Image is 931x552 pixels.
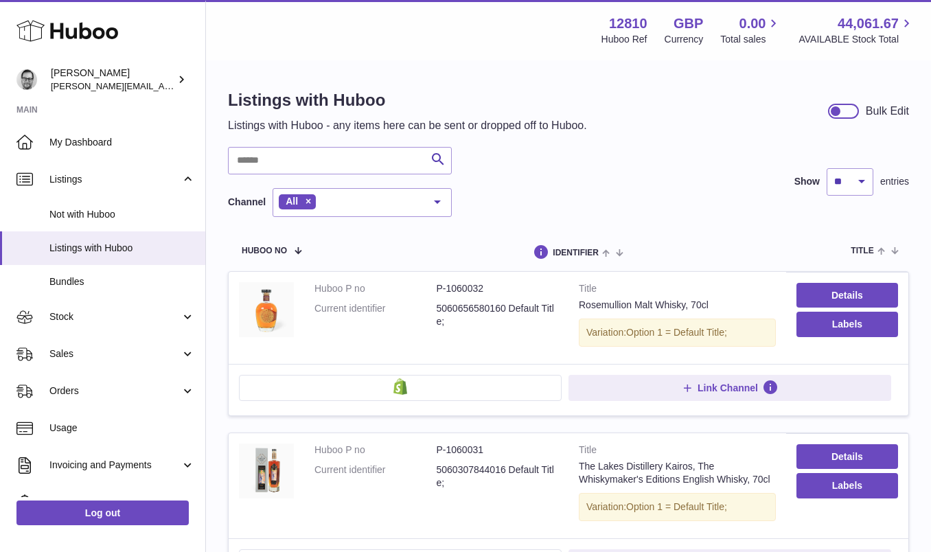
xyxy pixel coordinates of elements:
dd: 5060307844016 Default Title; [437,463,559,490]
strong: Title [579,282,776,299]
button: Link Channel [568,375,891,401]
span: entries [880,175,909,188]
span: identifier [553,249,599,257]
span: Option 1 = Default Title; [626,501,727,512]
span: Huboo no [242,246,287,255]
span: Link Channel [698,382,758,394]
label: Show [794,175,820,188]
div: Variation: [579,319,776,347]
span: Usage [49,422,195,435]
span: title [851,246,873,255]
div: Currency [665,33,704,46]
span: 44,061.67 [838,14,899,33]
span: 0.00 [739,14,766,33]
dd: P-1060032 [437,282,559,295]
img: The Lakes Distillery Kairos, The Whiskymaker's Editions English Whisky, 70cl [239,444,294,498]
span: [PERSON_NAME][EMAIL_ADDRESS][DOMAIN_NAME] [51,80,275,91]
label: Channel [228,196,266,209]
dd: P-1060031 [437,444,559,457]
a: Details [796,283,898,308]
a: 0.00 Total sales [720,14,781,46]
strong: Title [579,444,776,460]
p: Listings with Huboo - any items here can be sent or dropped off to Huboo. [228,118,587,133]
button: Labels [796,312,898,336]
a: Details [796,444,898,469]
span: Orders [49,384,181,398]
span: Listings [49,173,181,186]
span: Stock [49,310,181,323]
dt: Current identifier [314,302,437,328]
dt: Current identifier [314,463,437,490]
div: Huboo Ref [601,33,647,46]
h1: Listings with Huboo [228,89,587,111]
img: alex@digidistiller.com [16,69,37,90]
span: Not with Huboo [49,208,195,221]
span: Invoicing and Payments [49,459,181,472]
div: The Lakes Distillery Kairos, The Whiskymaker's Editions English Whisky, 70cl [579,460,776,486]
span: Option 1 = Default Title; [626,327,727,338]
a: 44,061.67 AVAILABLE Stock Total [798,14,915,46]
dd: 5060656580160 Default Title; [437,302,559,328]
div: Variation: [579,493,776,521]
dt: Huboo P no [314,444,437,457]
span: Bundles [49,275,195,288]
span: Cases [49,496,195,509]
dt: Huboo P no [314,282,437,295]
div: Rosemullion Malt Whisky, 70cl [579,299,776,312]
strong: GBP [674,14,703,33]
strong: 12810 [609,14,647,33]
span: Sales [49,347,181,360]
span: AVAILABLE Stock Total [798,33,915,46]
img: shopify-small.png [393,378,408,395]
img: Rosemullion Malt Whisky, 70cl [239,282,294,337]
span: Total sales [720,33,781,46]
a: Log out [16,501,189,525]
span: Listings with Huboo [49,242,195,255]
div: [PERSON_NAME] [51,67,174,93]
span: All [286,196,298,207]
button: Labels [796,473,898,498]
span: My Dashboard [49,136,195,149]
div: Bulk Edit [866,104,909,119]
